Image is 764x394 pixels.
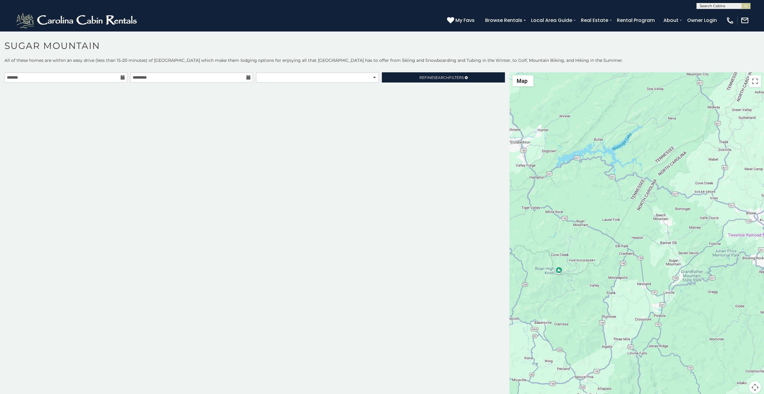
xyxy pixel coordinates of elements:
a: RefineSearchFilters [382,72,505,83]
span: Refine Filters [419,75,464,80]
a: My Favs [447,17,476,24]
button: Toggle fullscreen view [749,75,761,87]
img: phone-regular-white.png [726,16,734,25]
span: Map [517,78,527,84]
a: Real Estate [578,15,611,26]
span: My Favs [455,17,475,24]
a: About [660,15,681,26]
img: mail-regular-white.png [741,16,749,25]
img: White-1-2.png [15,11,140,29]
a: Browse Rentals [482,15,525,26]
button: Map camera controls [749,381,761,393]
a: Local Area Guide [528,15,575,26]
button: Change map style [512,75,533,86]
a: Rental Program [614,15,658,26]
a: Owner Login [684,15,720,26]
span: Search [433,75,449,80]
